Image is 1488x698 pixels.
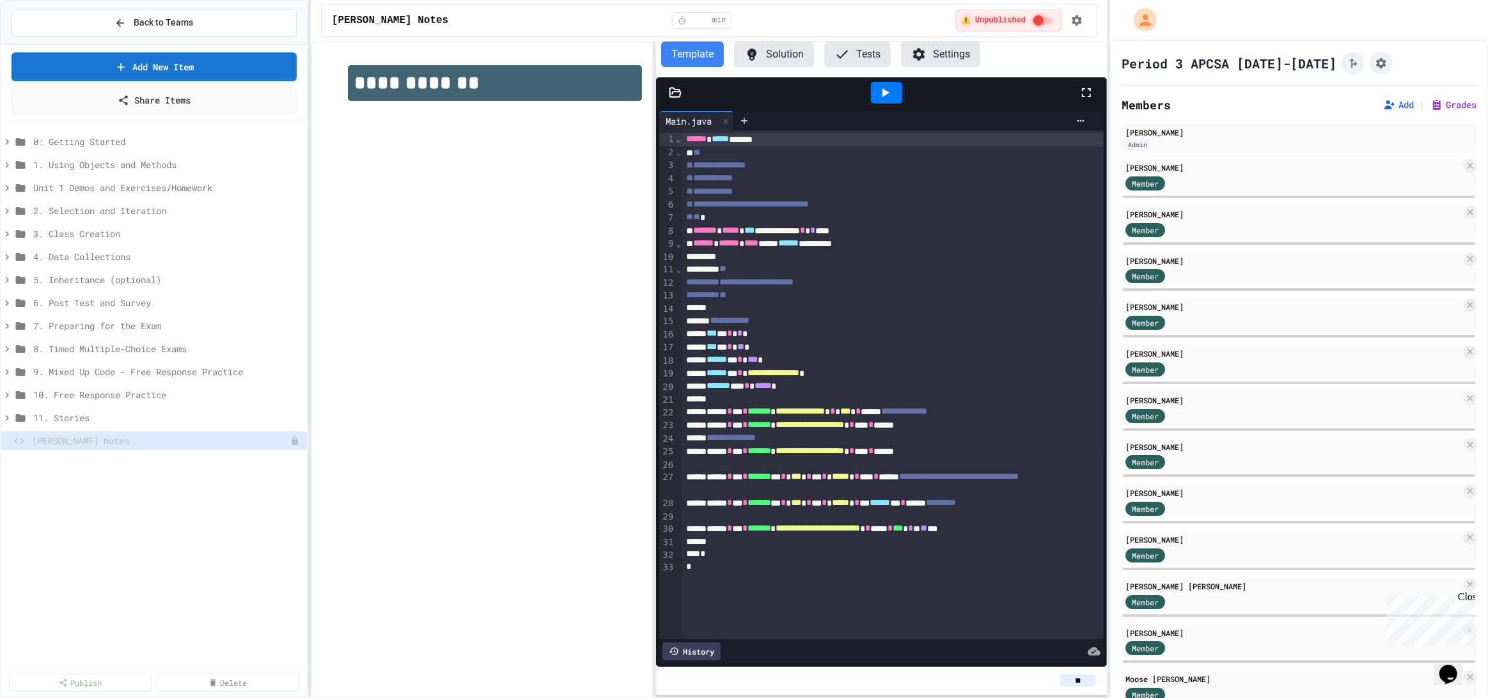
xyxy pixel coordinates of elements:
div: 15 [659,315,675,329]
div: 33 [659,561,675,574]
span: Member [1132,178,1159,189]
div: [PERSON_NAME] [1125,208,1461,220]
span: | [1419,97,1425,112]
div: [PERSON_NAME] [1125,301,1461,313]
span: Fold line [675,147,682,157]
div: 25 [659,446,675,459]
span: 11. Stories [33,411,302,424]
button: Click to see fork details [1342,52,1365,75]
div: My Account [1120,5,1160,35]
button: Tests [824,42,891,67]
span: 4. Data Collections [33,250,302,263]
span: 5. Inheritance (optional) [33,273,302,286]
div: ⚠️ Students cannot see this content! Click the toggle to publish it and make it visible to your c... [955,10,1062,31]
div: Unpublished [290,437,299,446]
div: 16 [659,329,675,342]
div: 3 [659,159,675,173]
span: 8. Timed Multiple-Choice Exams [33,342,302,355]
div: [PERSON_NAME] [1125,348,1461,359]
iframe: chat widget [1434,647,1475,685]
span: [PERSON_NAME] Notes [32,434,290,447]
span: 9. Mixed Up Code - Free Response Practice [33,365,302,378]
button: Assignment Settings [1370,52,1393,75]
span: min [712,15,726,26]
div: 2 [659,146,675,160]
div: [PERSON_NAME] [1125,162,1461,173]
div: [PERSON_NAME] [1125,441,1461,453]
button: Solution [734,42,814,67]
span: 7. Preparing for the Exam [33,319,302,332]
a: Add New Item [12,52,297,81]
span: Fold line [675,264,682,274]
div: 10 [659,251,675,264]
div: 11 [659,263,675,277]
div: 29 [659,511,675,523]
span: Fold line [675,134,682,144]
span: Member [1132,503,1159,515]
div: 22 [659,407,675,420]
button: Template [661,42,724,67]
div: [PERSON_NAME] [1125,127,1473,138]
div: 24 [659,433,675,446]
span: [PERSON_NAME] Notes [332,13,448,28]
span: Member [1132,224,1159,236]
div: [PERSON_NAME] [1125,255,1461,267]
div: 19 [659,368,675,381]
div: Main.java [659,114,718,128]
div: 28 [659,497,675,511]
div: 1 [659,133,675,146]
a: Publish [9,674,152,692]
span: Member [1132,596,1159,608]
div: 6 [659,199,675,212]
span: Unit 1 Demos and Exercises/Homework [33,181,302,194]
div: Chat with us now!Close [5,5,88,81]
div: 5 [659,185,675,199]
span: Member [1132,270,1159,282]
h1: Period 3 APCSA [DATE]-[DATE] [1122,54,1336,72]
div: 31 [659,536,675,549]
span: 10. Free Response Practice [33,388,302,401]
div: Moose [PERSON_NAME] [1125,673,1461,685]
a: Share Items [12,86,297,114]
span: 0: Getting Started [33,135,302,148]
div: [PERSON_NAME] [1125,394,1461,406]
span: Fold line [675,238,682,249]
div: [PERSON_NAME] [1125,627,1461,639]
div: 14 [659,303,675,316]
div: 23 [659,419,675,433]
div: 26 [659,459,675,472]
span: 3. Class Creation [33,227,302,240]
div: 7 [659,212,675,225]
div: [PERSON_NAME] [1125,487,1461,499]
div: 18 [659,355,675,368]
span: Member [1132,410,1159,422]
button: Grades [1430,98,1476,111]
div: 20 [659,381,675,394]
div: 30 [659,523,675,536]
div: 32 [659,549,675,562]
div: 12 [659,277,675,290]
iframe: chat widget [1382,591,1475,646]
span: Member [1132,364,1159,375]
div: 17 [659,341,675,355]
div: 27 [659,471,675,497]
span: 1. Using Objects and Methods [33,158,302,171]
div: 4 [659,173,675,186]
div: Admin [1125,139,1150,150]
div: History [662,642,721,660]
div: [PERSON_NAME] [1125,534,1461,545]
button: Settings [901,42,980,67]
span: 6. Post Test and Survey [33,296,302,309]
span: Member [1132,456,1159,468]
div: 9 [659,238,675,251]
span: 2. Selection and Iteration [33,204,302,217]
button: Add [1383,98,1414,111]
a: Delete [157,674,299,692]
div: 8 [659,225,675,238]
span: Member [1132,642,1159,654]
div: [PERSON_NAME] [PERSON_NAME] [1125,580,1461,592]
button: Back to Teams [12,9,297,36]
div: 13 [659,290,675,303]
span: Member [1132,550,1159,561]
div: 21 [659,394,675,407]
